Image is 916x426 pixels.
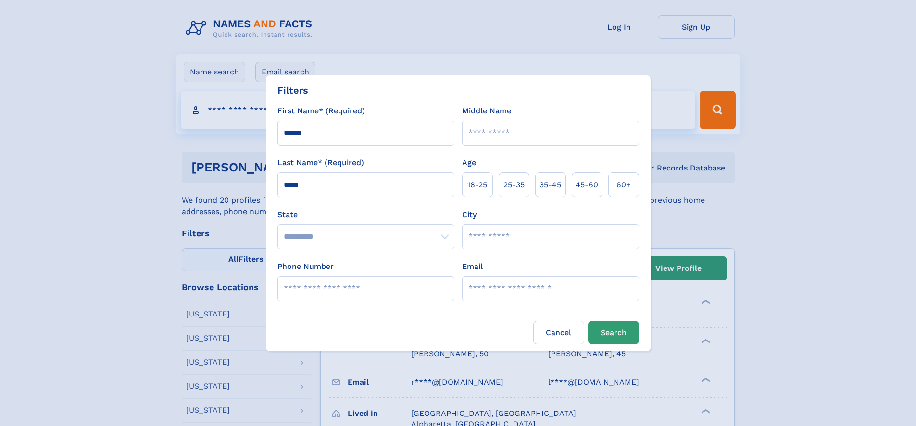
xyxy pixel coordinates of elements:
[467,179,487,191] span: 18‑25
[277,261,334,272] label: Phone Number
[576,179,598,191] span: 45‑60
[277,157,364,169] label: Last Name* (Required)
[277,209,454,220] label: State
[462,157,476,169] label: Age
[462,105,511,117] label: Middle Name
[462,209,477,220] label: City
[503,179,525,191] span: 25‑35
[616,179,631,191] span: 60+
[462,261,483,272] label: Email
[277,83,308,97] div: Filters
[277,105,365,117] label: First Name* (Required)
[533,321,584,344] label: Cancel
[540,179,561,191] span: 35‑45
[588,321,639,344] button: Search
